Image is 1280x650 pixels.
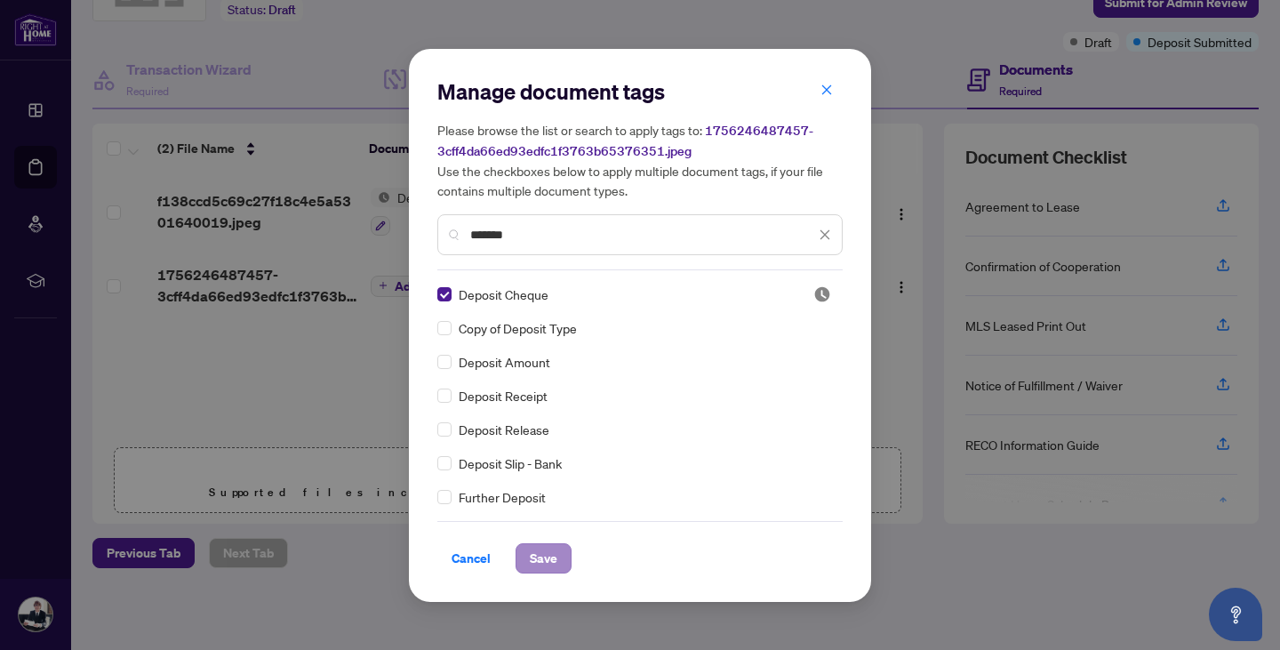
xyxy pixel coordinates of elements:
[459,453,562,473] span: Deposit Slip - Bank
[516,543,572,574] button: Save
[819,229,831,241] span: close
[813,285,831,303] img: status
[437,123,813,159] span: 1756246487457-3cff4da66ed93edfc1f3763b65376351.jpeg
[459,487,546,507] span: Further Deposit
[1209,588,1262,641] button: Open asap
[459,318,577,338] span: Copy of Deposit Type
[459,352,550,372] span: Deposit Amount
[437,120,843,200] h5: Please browse the list or search to apply tags to: Use the checkboxes below to apply multiple doc...
[820,84,833,96] span: close
[452,544,491,573] span: Cancel
[813,285,831,303] span: Pending Review
[459,420,549,439] span: Deposit Release
[530,544,557,573] span: Save
[437,77,843,106] h2: Manage document tags
[437,543,505,574] button: Cancel
[459,285,548,304] span: Deposit Cheque
[459,386,548,405] span: Deposit Receipt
